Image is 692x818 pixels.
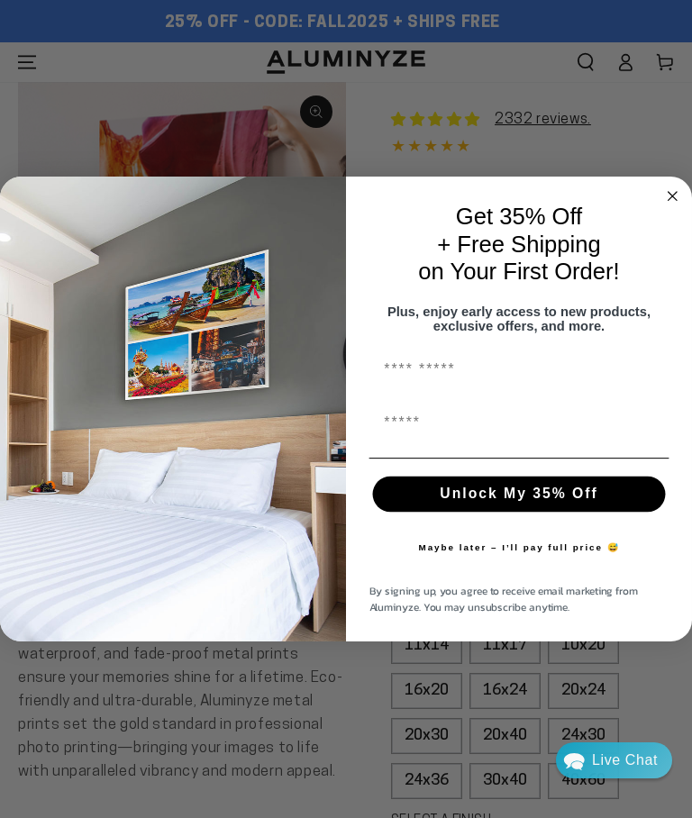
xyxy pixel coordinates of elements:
div: Contact Us Directly [592,742,658,778]
button: Maybe later – I’ll pay full price 😅 [410,530,629,565]
img: underline [369,458,669,459]
button: Unlock My 35% Off [373,477,666,512]
span: By signing up, you agree to receive email marketing from Aluminyze. You may unsubscribe anytime. [369,583,638,614]
div: Chat widget toggle [556,742,672,778]
span: Get 35% Off [456,204,582,231]
span: + Free Shipping [437,231,600,258]
span: Plus, enjoy early access to new products, exclusive offers, and more. [387,304,651,333]
button: Close dialog [662,186,684,207]
span: on Your First Order! [418,259,619,286]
